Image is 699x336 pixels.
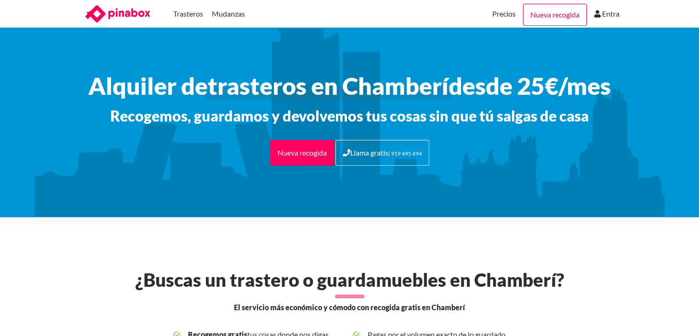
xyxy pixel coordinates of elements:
[270,140,334,166] a: Nueva recogida
[74,72,625,99] h1: Alquiler de desde 25€/mes
[523,4,587,26] a: Nueva recogida
[234,302,465,313] span: El servicio más económico y cómodo con recogida gratis en Chamberí‎
[78,269,622,291] h2: ¿Buscas un trastero o guardamuebles en Chamberí‎?
[74,107,625,125] h3: Recogemos, guardamos y devolvemos tus cosas sin que tú salgas de casa
[388,150,422,157] small: | 919 495 494
[335,140,429,166] a: Llama gratis| 919 495 494
[208,72,449,99] span: trasteros en Chamberí‎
